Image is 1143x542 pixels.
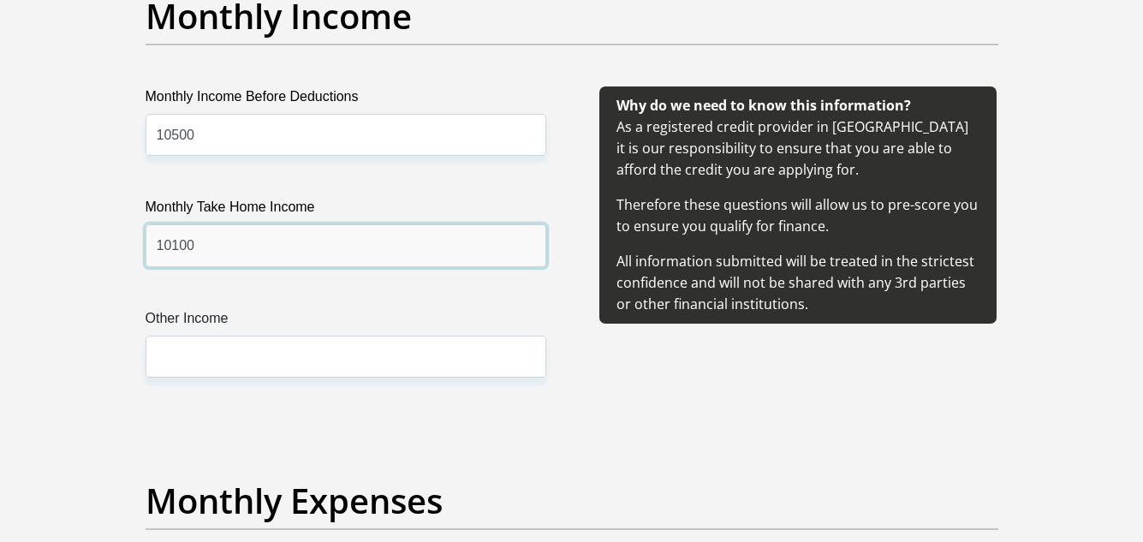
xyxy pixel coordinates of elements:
span: As a registered credit provider in [GEOGRAPHIC_DATA] it is our responsibility to ensure that you ... [616,96,978,313]
label: Monthly Income Before Deductions [146,86,546,114]
input: Monthly Take Home Income [146,224,546,266]
h2: Monthly Expenses [146,480,998,521]
input: Monthly Income Before Deductions [146,114,546,156]
label: Monthly Take Home Income [146,197,546,224]
input: Other Income [146,336,546,378]
b: Why do we need to know this information? [616,96,911,115]
label: Other Income [146,308,546,336]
